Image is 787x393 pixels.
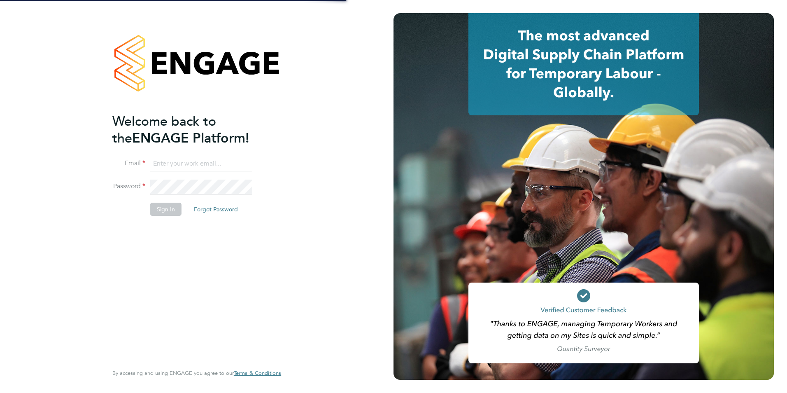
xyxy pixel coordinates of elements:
label: Password [112,182,145,191]
span: Welcome back to the [112,113,216,146]
span: Terms & Conditions [234,370,281,377]
input: Enter your work email... [150,157,252,171]
h2: ENGAGE Platform! [112,113,273,147]
label: Email [112,159,145,168]
button: Sign In [150,203,182,216]
a: Terms & Conditions [234,370,281,377]
button: Forgot Password [187,203,244,216]
span: By accessing and using ENGAGE you agree to our [112,370,281,377]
